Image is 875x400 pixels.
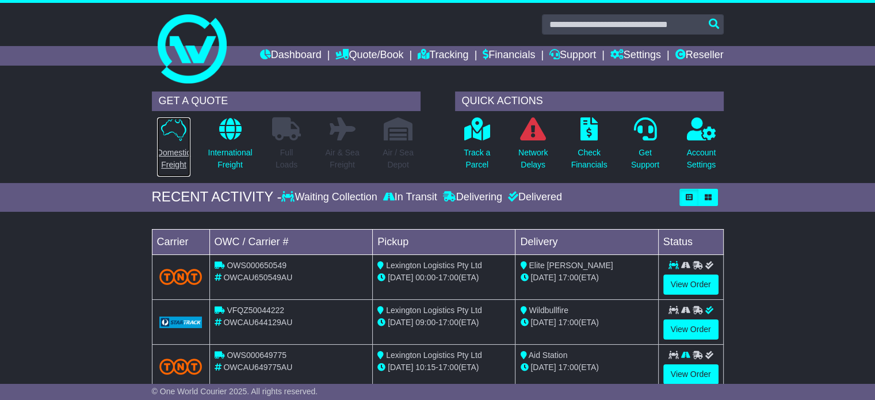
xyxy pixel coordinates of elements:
td: Delivery [515,229,658,254]
span: OWCAU644129AU [223,318,292,327]
span: [DATE] [530,363,556,372]
span: 17:00 [438,318,458,327]
span: 17:00 [558,318,578,327]
div: - (ETA) [377,317,510,329]
p: Get Support [631,147,659,171]
span: 09:00 [415,318,435,327]
span: 17:00 [558,273,578,282]
img: TNT_Domestic.png [159,269,202,284]
a: View Order [663,319,719,340]
a: Financials [483,46,535,66]
a: Quote/Book [335,46,403,66]
a: InternationalFreight [207,117,253,177]
span: 17:00 [438,273,458,282]
p: Network Delays [518,147,548,171]
div: GET A QUOTE [152,92,421,111]
td: Carrier [152,229,209,254]
span: 10:15 [415,363,435,372]
div: Waiting Collection [281,191,380,204]
td: Status [658,229,723,254]
a: Dashboard [260,46,322,66]
div: Delivered [505,191,562,204]
span: OWS000649775 [227,351,286,360]
span: Elite [PERSON_NAME] [529,261,613,270]
p: Check Financials [571,147,607,171]
span: 00:00 [415,273,435,282]
span: OWS000650549 [227,261,286,270]
span: © One World Courier 2025. All rights reserved. [152,387,318,396]
a: CheckFinancials [571,117,608,177]
span: OWCAU650549AU [223,273,292,282]
span: 17:00 [558,363,578,372]
p: Domestic Freight [157,147,190,171]
p: Track a Parcel [464,147,490,171]
a: Tracking [418,46,468,66]
div: - (ETA) [377,272,510,284]
span: [DATE] [530,318,556,327]
div: QUICK ACTIONS [455,92,724,111]
span: Aid Station [529,351,568,360]
span: [DATE] [530,273,556,282]
a: DomesticFreight [156,117,191,177]
a: View Order [663,364,719,384]
div: In Transit [380,191,440,204]
div: RECENT ACTIVITY - [152,189,282,205]
div: (ETA) [520,361,653,374]
a: View Order [663,275,719,295]
span: Wildbullfire [529,306,568,315]
div: Delivering [440,191,505,204]
div: - (ETA) [377,361,510,374]
div: (ETA) [520,272,653,284]
a: AccountSettings [686,117,717,177]
a: GetSupport [631,117,660,177]
td: OWC / Carrier # [209,229,373,254]
a: Reseller [675,46,723,66]
span: VFQZ50044222 [227,306,284,315]
img: TNT_Domestic.png [159,359,202,374]
span: [DATE] [388,318,413,327]
a: NetworkDelays [518,117,548,177]
span: 17:00 [438,363,458,372]
p: Air & Sea Freight [325,147,359,171]
img: GetCarrierServiceLogo [159,317,202,328]
div: (ETA) [520,317,653,329]
span: [DATE] [388,273,413,282]
a: Track aParcel [463,117,491,177]
p: International Freight [208,147,252,171]
span: Lexington Logistics Pty Ltd [386,261,482,270]
p: Air / Sea Depot [383,147,414,171]
span: Lexington Logistics Pty Ltd [386,306,482,315]
a: Settings [610,46,661,66]
span: [DATE] [388,363,413,372]
p: Full Loads [272,147,301,171]
span: Lexington Logistics Pty Ltd [386,351,482,360]
p: Account Settings [687,147,716,171]
span: OWCAU649775AU [223,363,292,372]
td: Pickup [373,229,515,254]
a: Support [549,46,596,66]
